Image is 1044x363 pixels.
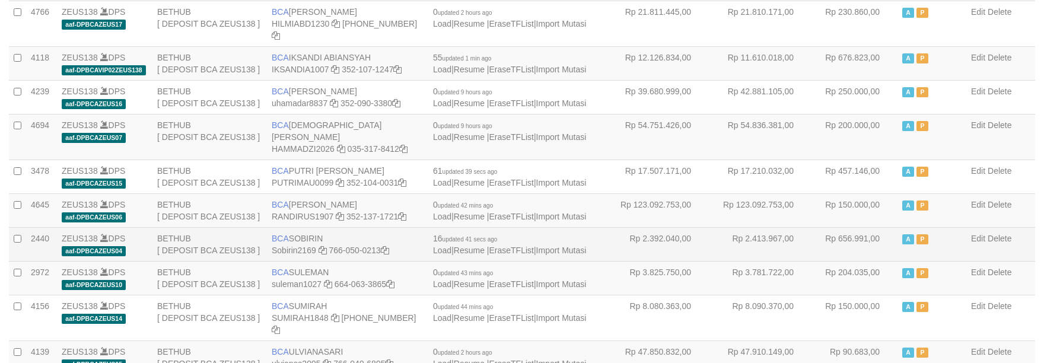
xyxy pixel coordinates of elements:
[454,212,485,221] a: Resume
[152,46,267,80] td: BETHUB [ DEPOSIT BCA ZEUS138 ]
[902,200,914,211] span: Active
[57,160,152,193] td: DPS
[443,168,498,175] span: updated 39 secs ago
[267,80,428,114] td: [PERSON_NAME] 352-090-3380
[62,120,98,130] a: ZEUS138
[606,114,709,160] td: Rp 54.751.426,00
[433,120,586,142] span: | | |
[438,123,492,129] span: updated 9 hours ago
[443,236,498,243] span: updated 41 secs ago
[433,7,492,17] span: 0
[709,46,811,80] td: Rp 11.610.018,00
[916,348,928,358] span: Paused
[433,65,451,74] a: Load
[433,313,451,323] a: Load
[57,46,152,80] td: DPS
[902,268,914,278] span: Active
[433,178,451,187] a: Load
[438,304,493,310] span: updated 44 mins ago
[433,53,491,62] span: 55
[62,87,98,96] a: ZEUS138
[57,193,152,227] td: DPS
[709,227,811,261] td: Rp 2.413.967,00
[902,348,914,358] span: Active
[272,246,316,255] a: Sobirin2169
[272,19,329,28] a: HILMIABD1230
[454,313,485,323] a: Resume
[988,166,1011,176] a: Delete
[811,193,897,227] td: Rp 150.000,00
[443,55,492,62] span: updated 1 min ago
[916,302,928,312] span: Paused
[433,234,586,255] span: | | |
[454,279,485,289] a: Resume
[272,212,333,221] a: RANDIRUS1907
[433,301,586,323] span: | | |
[988,120,1011,130] a: Delete
[57,80,152,114] td: DPS
[606,227,709,261] td: Rp 2.392.040,00
[811,1,897,46] td: Rp 230.860,00
[811,160,897,193] td: Rp 457.146,00
[336,212,344,221] a: Copy RANDIRUS1907 to clipboard
[971,301,985,311] a: Edit
[319,246,327,255] a: Copy Sobirin2169 to clipboard
[62,53,98,62] a: ZEUS138
[489,178,533,187] a: EraseTFList
[152,261,267,295] td: BETHUB [ DEPOSIT BCA ZEUS138 ]
[433,120,492,130] span: 0
[606,1,709,46] td: Rp 21.811.445,00
[606,295,709,340] td: Rp 8.080.363,00
[399,144,408,154] a: Copy 0353178412 to clipboard
[57,261,152,295] td: DPS
[916,234,928,244] span: Paused
[811,295,897,340] td: Rp 150.000,00
[26,1,57,46] td: 4766
[336,178,344,187] a: Copy PUTRIMAU0099 to clipboard
[988,347,1011,356] a: Delete
[709,160,811,193] td: Rp 17.210.032,00
[331,65,339,74] a: Copy IKSANDIA1007 to clipboard
[272,200,289,209] span: BCA
[267,295,428,340] td: SUMIRAH [PHONE_NUMBER]
[454,178,485,187] a: Resume
[438,270,493,276] span: updated 43 mins ago
[438,9,492,16] span: updated 2 hours ago
[272,166,289,176] span: BCA
[489,212,533,221] a: EraseTFList
[916,8,928,18] span: Paused
[272,279,322,289] a: suleman1027
[988,87,1011,96] a: Delete
[433,347,492,356] span: 0
[272,144,335,154] a: HAMMADZI2026
[62,212,126,222] span: aaf-DPBCAZEUS06
[988,268,1011,277] a: Delete
[272,301,289,311] span: BCA
[536,212,587,221] a: Import Mutasi
[433,19,451,28] a: Load
[811,227,897,261] td: Rp 656.991,00
[971,200,985,209] a: Edit
[489,19,533,28] a: EraseTFList
[454,98,485,108] a: Resume
[916,53,928,63] span: Paused
[811,114,897,160] td: Rp 200.000,00
[971,120,985,130] a: Edit
[62,200,98,209] a: ZEUS138
[971,166,985,176] a: Edit
[971,53,985,62] a: Edit
[272,7,289,17] span: BCA
[902,167,914,177] span: Active
[606,80,709,114] td: Rp 39.680.999,00
[536,178,587,187] a: Import Mutasi
[454,246,485,255] a: Resume
[988,53,1011,62] a: Delete
[902,53,914,63] span: Active
[916,167,928,177] span: Paused
[433,268,586,289] span: | | |
[433,132,451,142] a: Load
[916,121,928,131] span: Paused
[62,65,146,75] span: aaf-DPBCAVIP02ZEUS138
[916,268,928,278] span: Paused
[709,193,811,227] td: Rp 123.092.753,00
